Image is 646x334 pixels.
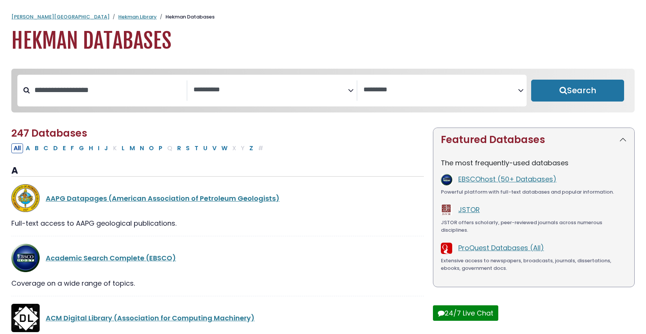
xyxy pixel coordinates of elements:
[119,143,127,153] button: Filter Results L
[127,143,137,153] button: Filter Results M
[441,158,627,168] p: The most frequently-used databases
[102,143,110,153] button: Filter Results J
[23,143,32,153] button: Filter Results A
[458,174,556,184] a: EBSCOhost (50+ Databases)
[46,253,176,263] a: Academic Search Complete (EBSCO)
[138,143,146,153] button: Filter Results N
[51,143,60,153] button: Filter Results D
[11,143,23,153] button: All
[87,143,95,153] button: Filter Results H
[433,305,498,321] button: 24/7 Live Chat
[11,28,635,54] h1: Hekman Databases
[441,188,627,196] div: Powerful platform with full-text databases and popular information.
[46,313,255,323] a: ACM Digital Library (Association for Computing Machinery)
[458,243,544,252] a: ProQuest Databases (All)
[96,143,102,153] button: Filter Results I
[77,143,86,153] button: Filter Results G
[156,143,165,153] button: Filter Results P
[363,86,518,94] textarea: Search
[147,143,156,153] button: Filter Results O
[201,143,210,153] button: Filter Results U
[210,143,219,153] button: Filter Results V
[11,278,424,288] div: Coverage on a wide range of topics.
[46,194,280,203] a: AAPG Datapages (American Association of Petroleum Geologists)
[247,143,255,153] button: Filter Results Z
[11,69,635,112] nav: Search filters
[11,13,635,21] nav: breadcrumb
[433,128,634,152] button: Featured Databases
[458,205,480,214] a: JSTOR
[11,143,266,152] div: Alpha-list to filter by first letter of database name
[441,219,627,234] div: JSTOR offers scholarly, peer-reviewed journals across numerous disciplines.
[32,143,41,153] button: Filter Results B
[219,143,230,153] button: Filter Results W
[68,143,76,153] button: Filter Results F
[41,143,51,153] button: Filter Results C
[193,86,348,94] textarea: Search
[11,165,424,177] h3: A
[11,126,87,140] span: 247 Databases
[192,143,201,153] button: Filter Results T
[118,13,157,20] a: Hekman Library
[11,13,110,20] a: [PERSON_NAME][GEOGRAPHIC_DATA]
[531,80,624,102] button: Submit for Search Results
[184,143,192,153] button: Filter Results S
[175,143,183,153] button: Filter Results R
[30,84,187,96] input: Search database by title or keyword
[157,13,215,21] li: Hekman Databases
[11,218,424,228] div: Full-text access to AAPG geological publications.
[441,257,627,272] div: Extensive access to newspapers, broadcasts, journals, dissertations, ebooks, government docs.
[60,143,68,153] button: Filter Results E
